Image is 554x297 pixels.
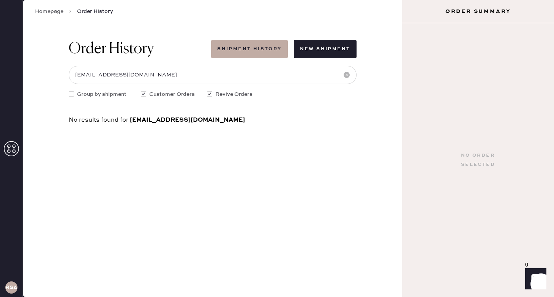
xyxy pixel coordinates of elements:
[69,40,154,58] h1: Order History
[130,116,245,124] span: [EMAIL_ADDRESS][DOMAIN_NAME]
[69,117,357,123] div: No results found for
[215,90,253,98] span: Revive Orders
[402,8,554,15] h3: Order Summary
[69,66,357,84] input: Search by order number, customer name, email or phone number
[211,40,287,58] button: Shipment History
[461,151,495,169] div: No order selected
[77,8,113,15] span: Order History
[35,8,63,15] a: Homepage
[77,90,126,98] span: Group by shipment
[294,40,357,58] button: New Shipment
[5,285,17,290] h3: RSA
[518,263,551,295] iframe: Front Chat
[149,90,195,98] span: Customer Orders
